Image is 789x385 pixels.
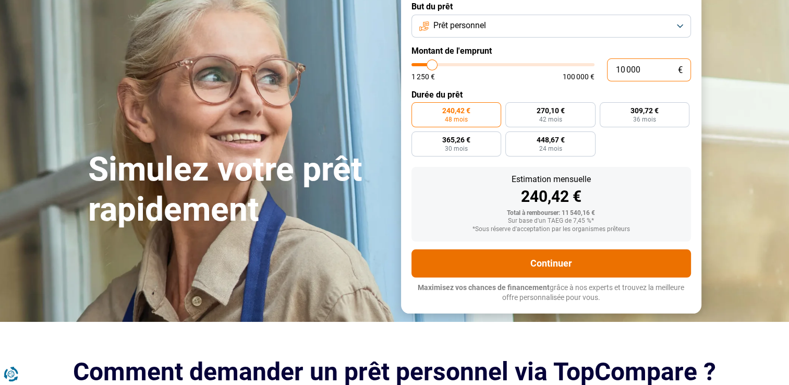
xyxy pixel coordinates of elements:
[630,107,659,114] span: 309,72 €
[411,90,691,100] label: Durée du prêt
[678,66,683,75] span: €
[411,73,435,80] span: 1 250 €
[445,146,468,152] span: 30 mois
[88,150,389,230] h1: Simulez votre prêt rapidement
[420,210,683,217] div: Total à rembourser: 11 540,16 €
[420,226,683,233] div: *Sous réserve d'acceptation par les organismes prêteurs
[420,175,683,184] div: Estimation mensuelle
[420,189,683,204] div: 240,42 €
[411,46,691,56] label: Montant de l'emprunt
[539,146,562,152] span: 24 mois
[418,283,550,292] span: Maximisez vos chances de financement
[411,249,691,278] button: Continuer
[411,283,691,303] p: grâce à nos experts et trouvez la meilleure offre personnalisée pour vous.
[442,107,470,114] span: 240,42 €
[633,116,656,123] span: 36 mois
[536,107,564,114] span: 270,10 €
[420,218,683,225] div: Sur base d'un TAEG de 7,45 %*
[563,73,594,80] span: 100 000 €
[411,2,691,11] label: But du prêt
[536,136,564,143] span: 448,67 €
[433,20,486,31] span: Prêt personnel
[442,136,470,143] span: 365,26 €
[539,116,562,123] span: 42 mois
[411,15,691,38] button: Prêt personnel
[445,116,468,123] span: 48 mois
